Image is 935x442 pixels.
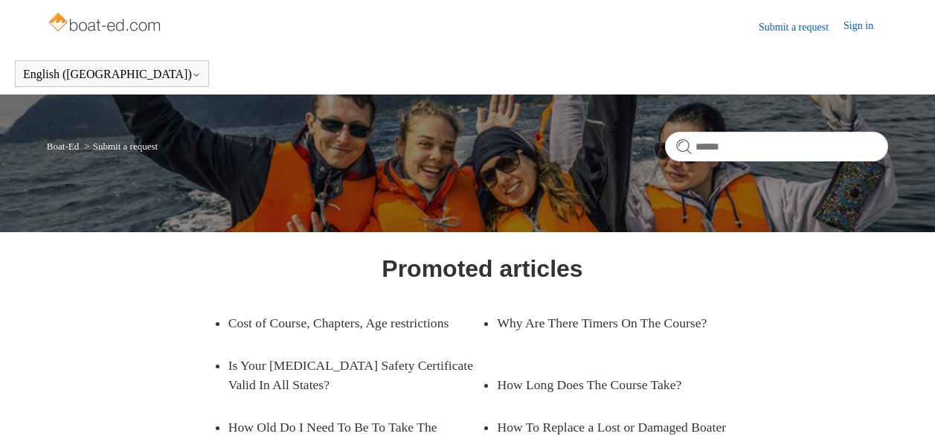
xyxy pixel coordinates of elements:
a: Is Your [MEDICAL_DATA] Safety Certificate Valid In All States? [228,345,483,406]
a: Cost of Course, Chapters, Age restrictions [228,302,460,344]
div: Live chat [896,403,935,442]
a: Sign in [844,18,888,36]
a: How Long Does The Course Take? [497,364,729,406]
a: Submit a request [759,19,844,35]
button: English ([GEOGRAPHIC_DATA]) [23,68,201,81]
input: Search [665,132,888,161]
li: Submit a request [81,141,158,152]
a: Why Are There Timers On The Course? [497,302,729,344]
li: Boat-Ed [47,141,82,152]
img: Boat-Ed Help Center home page [47,9,165,39]
h1: Promoted articles [382,251,582,286]
a: Boat-Ed [47,141,79,152]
